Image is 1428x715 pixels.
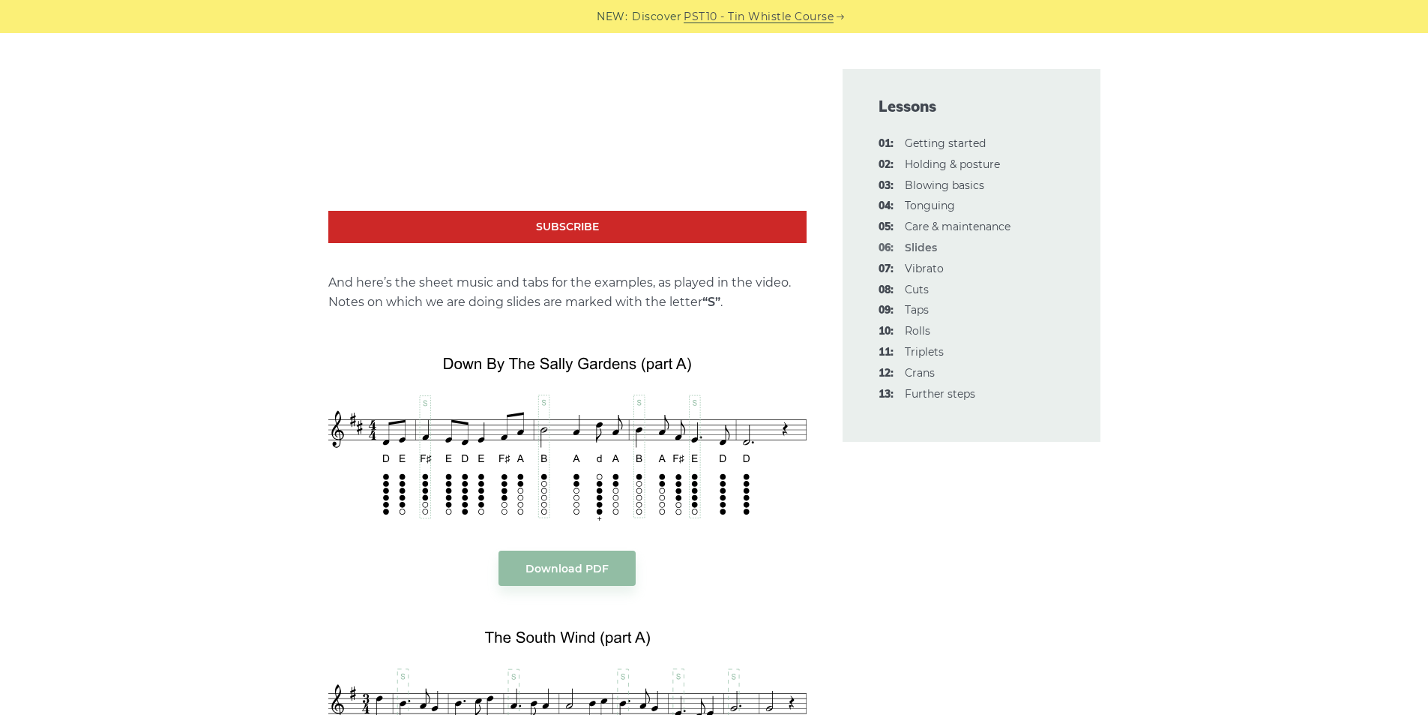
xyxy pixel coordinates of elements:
a: Subscribe [328,211,807,243]
span: Discover [632,8,681,26]
p: And here’s the sheet music and tabs for the examples, as played in the video. Notes on which we a... [328,273,807,312]
a: 12:Crans [905,366,935,380]
a: 03:Blowing basics [905,179,984,192]
img: Tin Whistle Slides - Down By The Sally Gardens [328,343,807,520]
span: 06: [879,239,894,257]
a: 07:Vibrato [905,262,944,275]
span: 08: [879,281,894,299]
a: 09:Taps [905,303,929,317]
span: 02: [879,156,894,174]
span: 01: [879,135,894,153]
span: 04: [879,197,894,215]
span: 09: [879,302,894,320]
a: 05:Care & maintenance [905,220,1010,233]
strong: Slides [905,241,937,254]
span: 10: [879,323,894,341]
strong: “S” [702,295,720,309]
a: 04:Tonguing [905,199,955,212]
span: NEW: [597,8,627,26]
a: 11:Triplets [905,345,944,359]
a: 13:Further steps [905,387,975,401]
a: 08:Cuts [905,283,929,296]
span: Lessons [879,96,1064,117]
span: 07: [879,260,894,278]
span: 12: [879,365,894,383]
a: PST10 - Tin Whistle Course [684,8,834,26]
a: 01:Getting started [905,137,986,150]
span: 11: [879,344,894,362]
span: 03: [879,177,894,195]
span: 05: [879,218,894,236]
a: 10:Rolls [905,324,930,338]
a: Download PDF [498,551,636,586]
span: 13: [879,386,894,404]
a: 02:Holding & posture [905,158,1000,171]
